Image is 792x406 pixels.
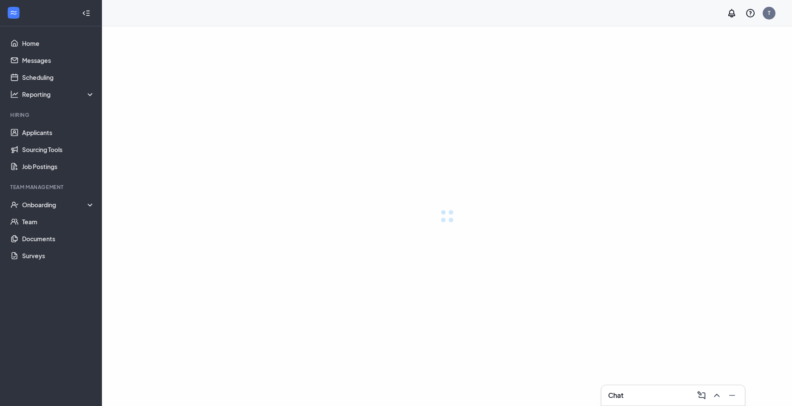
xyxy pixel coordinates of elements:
[22,69,95,86] a: Scheduling
[10,200,19,209] svg: UserCheck
[22,158,95,175] a: Job Postings
[22,90,95,99] div: Reporting
[727,390,737,400] svg: Minimize
[22,247,95,264] a: Surveys
[22,52,95,69] a: Messages
[22,124,95,141] a: Applicants
[608,391,623,400] h3: Chat
[10,90,19,99] svg: Analysis
[745,8,755,18] svg: QuestionInfo
[22,141,95,158] a: Sourcing Tools
[727,8,737,18] svg: Notifications
[712,390,722,400] svg: ChevronUp
[709,389,723,402] button: ChevronUp
[22,230,95,247] a: Documents
[10,111,93,118] div: Hiring
[696,390,707,400] svg: ComposeMessage
[82,9,90,17] svg: Collapse
[768,9,770,17] div: T
[724,389,738,402] button: Minimize
[694,389,707,402] button: ComposeMessage
[9,8,18,17] svg: WorkstreamLogo
[22,213,95,230] a: Team
[10,183,93,191] div: Team Management
[22,200,95,209] div: Onboarding
[22,35,95,52] a: Home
